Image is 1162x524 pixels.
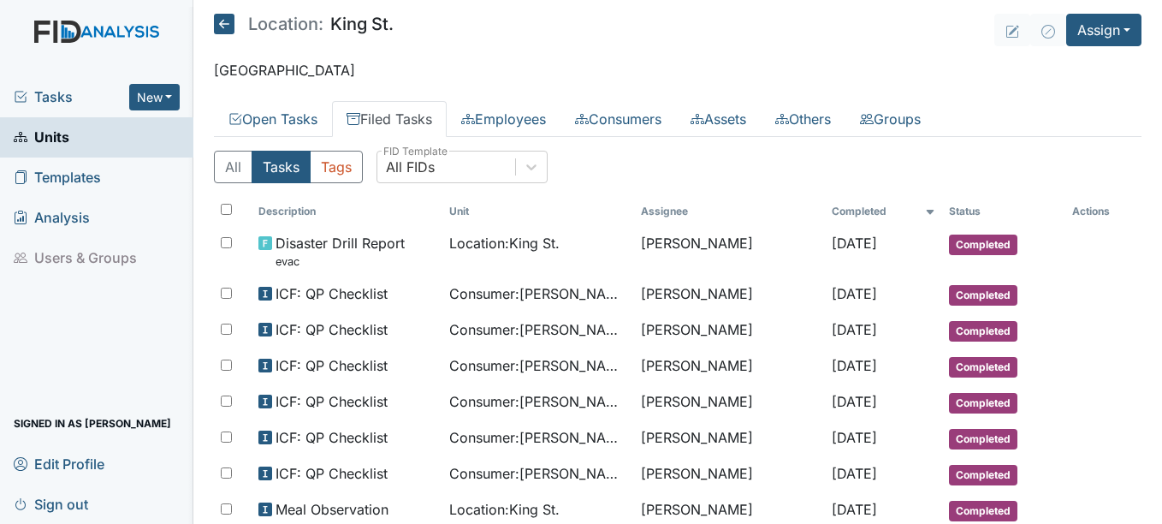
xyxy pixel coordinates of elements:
span: Completed [949,285,1017,306]
input: Toggle All Rows Selected [221,204,232,215]
span: Completed [949,235,1017,255]
span: [DATE] [832,285,877,302]
span: Location : King St. [449,233,560,253]
td: [PERSON_NAME] [634,456,826,492]
span: [DATE] [832,235,877,252]
span: Disaster Drill Report evac [276,233,405,270]
button: All [214,151,252,183]
span: Signed in as [PERSON_NAME] [14,410,171,437]
a: Others [761,101,845,137]
a: Assets [676,101,761,137]
span: Consumer : [PERSON_NAME][GEOGRAPHIC_DATA] [449,463,627,484]
span: ICF: QP Checklist [276,391,388,412]
a: Consumers [560,101,676,137]
span: ICF: QP Checklist [276,319,388,340]
th: Toggle SortBy [942,197,1064,226]
span: [DATE] [832,393,877,410]
span: Consumer : [PERSON_NAME] [449,319,627,340]
span: Consumer : [PERSON_NAME] [449,355,627,376]
span: [DATE] [832,501,877,518]
small: evac [276,253,405,270]
span: Edit Profile [14,450,104,477]
span: Completed [949,357,1017,378]
th: Actions [1065,197,1141,226]
a: Open Tasks [214,101,332,137]
a: Tasks [14,86,129,107]
p: [GEOGRAPHIC_DATA] [214,60,1141,80]
span: Consumer : [PERSON_NAME] [449,391,627,412]
span: ICF: QP Checklist [276,463,388,484]
button: Tags [310,151,363,183]
th: Toggle SortBy [252,197,443,226]
a: Filed Tasks [332,101,447,137]
span: Analysis [14,205,90,231]
th: Assignee [634,197,826,226]
span: [DATE] [832,429,877,446]
span: ICF: QP Checklist [276,283,388,304]
span: Location : King St. [449,499,560,520]
button: New [129,84,181,110]
td: [PERSON_NAME] [634,420,826,456]
span: [DATE] [832,357,877,374]
div: Type filter [214,151,363,183]
span: [DATE] [832,465,877,482]
button: Assign [1066,14,1141,46]
span: Completed [949,321,1017,342]
td: [PERSON_NAME] [634,226,826,277]
th: Toggle SortBy [442,197,634,226]
span: [DATE] [832,321,877,338]
span: Templates [14,164,101,191]
span: Completed [949,465,1017,485]
div: All FIDs [386,157,435,177]
span: ICF: QP Checklist [276,355,388,376]
span: Completed [949,501,1017,521]
span: ICF: QP Checklist [276,427,388,448]
td: [PERSON_NAME] [634,313,826,348]
h5: King St. [214,14,394,34]
a: Employees [447,101,560,137]
span: Location: [248,15,323,33]
span: Completed [949,393,1017,414]
td: [PERSON_NAME] [634,384,826,420]
td: [PERSON_NAME] [634,348,826,384]
span: Units [14,124,69,151]
a: Groups [845,101,935,137]
span: Consumer : [PERSON_NAME] [449,427,627,448]
span: Sign out [14,491,88,517]
td: [PERSON_NAME] [634,277,826,313]
span: Consumer : [PERSON_NAME] [449,283,627,304]
span: Completed [949,429,1017,450]
th: Toggle SortBy [825,197,942,226]
span: Meal Observation [276,499,388,520]
button: Tasks [252,151,311,183]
